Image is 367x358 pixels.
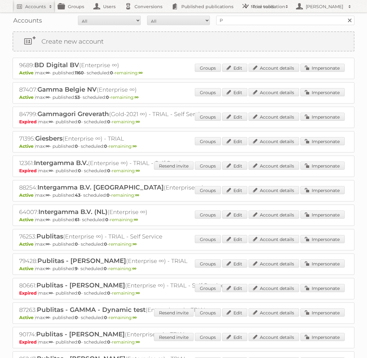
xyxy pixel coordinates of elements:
a: Groups [195,211,221,219]
strong: 0 [75,315,78,320]
span: remaining: [109,143,137,149]
span: Active [19,94,35,100]
a: Groups [195,88,221,96]
span: Intergamma B.V. [GEOGRAPHIC_DATA] [37,184,164,191]
strong: ∞ [46,143,50,149]
a: Impersonate [300,333,345,341]
span: Gammagori Greverath [37,110,109,118]
strong: ∞ [135,192,139,198]
span: remaining: [112,119,140,125]
span: remaining: [111,192,139,198]
a: Edit [222,259,247,268]
strong: ∞ [46,241,50,247]
h2: 64007: (Enterprise ∞) [19,208,239,216]
h2: 76253: (Enterprise ∞) - TRIAL - Self Service [19,232,239,241]
a: Resend invite [154,162,194,170]
span: Active [19,70,35,76]
a: Account details [249,186,299,194]
a: Edit [222,137,247,145]
a: Edit [222,235,247,243]
strong: 0 [104,143,107,149]
strong: 0 [105,217,108,222]
strong: 61 [75,217,79,222]
span: Publitas [36,232,63,240]
a: Account details [249,88,299,96]
strong: ∞ [132,266,136,271]
a: Account details [249,211,299,219]
a: Account details [249,137,299,145]
strong: ∞ [133,315,137,320]
span: Active [19,143,35,149]
a: Edit [222,88,247,96]
strong: ∞ [46,315,50,320]
strong: ∞ [134,217,138,222]
p: max: - published: - scheduled: - [19,94,348,100]
a: Impersonate [300,186,345,194]
strong: 0 [78,339,81,345]
a: Edit [222,211,247,219]
a: Edit [222,308,247,317]
span: remaining: [111,94,139,100]
strong: ∞ [133,241,137,247]
strong: 0 [107,168,110,174]
strong: 43 [75,192,80,198]
a: Account details [249,64,299,72]
a: Account details [249,113,299,121]
strong: ∞ [136,119,140,125]
p: max: - published: - scheduled: - [19,217,348,222]
a: Resend invite [154,308,194,317]
strong: 9 [75,266,78,271]
span: remaining: [108,266,136,271]
p: max: - published: - scheduled: - [19,143,348,149]
strong: 0 [78,119,81,125]
a: Account details [249,162,299,170]
p: max: - published: - scheduled: - [19,315,348,320]
strong: 0 [107,192,110,198]
span: Expired [19,119,38,125]
strong: 0 [107,290,110,296]
p: max: - published: - scheduled: - [19,192,348,198]
h2: 87263: (Enterprise ∞) - TRIAL [19,306,239,314]
h2: 71395: (Enterprise ∞) - TRIAL [19,135,239,143]
span: remaining: [112,290,140,296]
a: Impersonate [300,308,345,317]
span: remaining: [115,70,143,76]
span: remaining: [112,339,140,345]
strong: ∞ [49,339,53,345]
a: Impersonate [300,235,345,243]
a: Groups [195,64,221,72]
h2: 90174: (Enterprise ∞) - TRIAL [19,330,239,339]
a: Create new account [13,32,354,51]
strong: ∞ [136,290,140,296]
span: remaining: [109,241,137,247]
a: Edit [222,113,247,121]
strong: 53 [75,94,80,100]
h2: More tools [251,3,282,10]
a: Impersonate [300,137,345,145]
p: max: - published: - scheduled: - [19,339,348,345]
h2: 80661: (Enterprise ∞) - TRIAL - Self Service [19,281,239,290]
strong: ∞ [136,339,140,345]
strong: ∞ [139,70,143,76]
h2: 84799: (Gold-2021 ∞) - TRIAL - Self Service [19,110,239,118]
a: Account details [249,333,299,341]
strong: ∞ [46,94,50,100]
a: Groups [195,137,221,145]
strong: ∞ [49,290,53,296]
strong: 0 [106,94,109,100]
a: Edit [222,64,247,72]
h2: [PERSON_NAME] [304,3,345,10]
span: remaining: [109,315,137,320]
a: Groups [195,333,221,341]
p: max: - published: - scheduled: - [19,266,348,271]
a: Account details [249,235,299,243]
a: Account details [249,308,299,317]
strong: ∞ [133,143,137,149]
p: max: - published: - scheduled: - [19,290,348,296]
strong: 0 [104,241,107,247]
strong: 0 [110,70,113,76]
strong: 0 [107,119,110,125]
span: Intergamma B.V. [34,159,88,167]
strong: ∞ [46,217,50,222]
span: Active [19,217,35,222]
